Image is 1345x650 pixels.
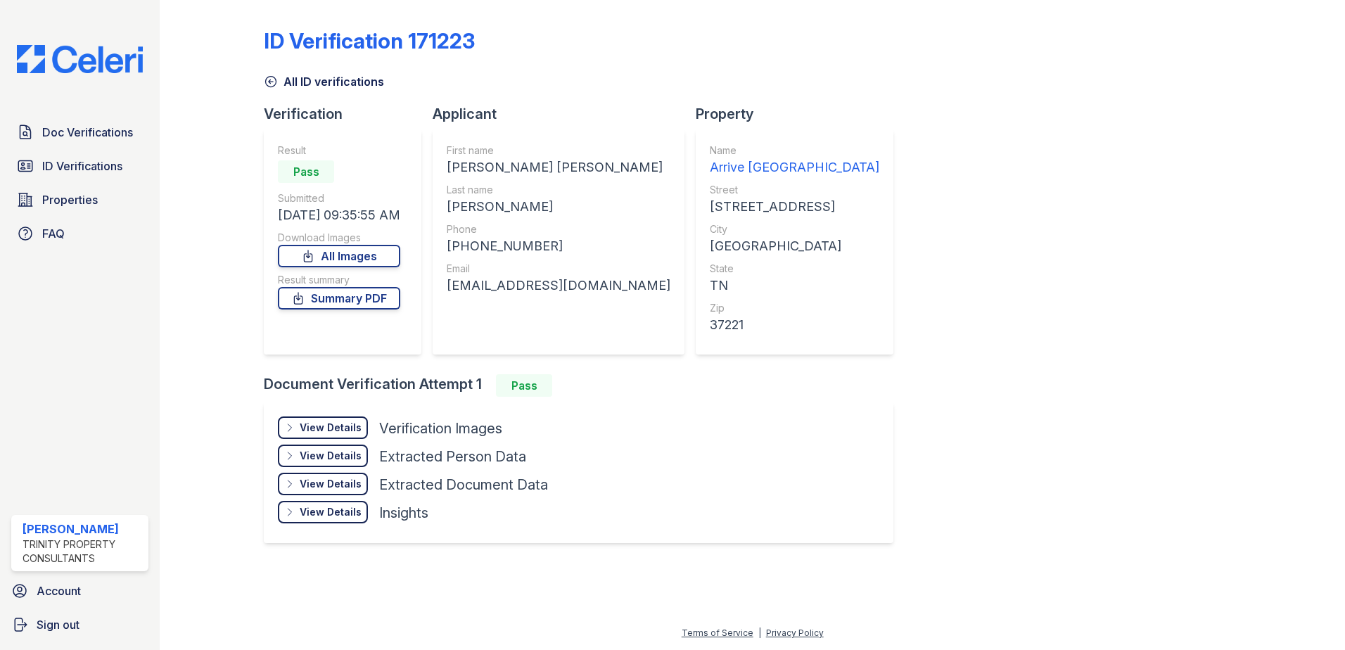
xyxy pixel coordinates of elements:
[710,301,879,315] div: Zip
[278,160,334,183] div: Pass
[710,144,879,177] a: Name Arrive [GEOGRAPHIC_DATA]
[11,186,148,214] a: Properties
[42,158,122,174] span: ID Verifications
[278,287,400,310] a: Summary PDF
[710,158,879,177] div: Arrive [GEOGRAPHIC_DATA]
[11,152,148,180] a: ID Verifications
[264,73,384,90] a: All ID verifications
[447,262,670,276] div: Email
[710,315,879,335] div: 37221
[710,197,879,217] div: [STREET_ADDRESS]
[379,475,548,495] div: Extracted Document Data
[264,28,475,53] div: ID Verification 171223
[758,627,761,638] div: |
[710,276,879,295] div: TN
[6,45,154,73] img: CE_Logo_Blue-a8612792a0a2168367f1c8372b55b34899dd931a85d93a1a3d3e32e68fde9ad4.png
[710,236,879,256] div: [GEOGRAPHIC_DATA]
[264,104,433,124] div: Verification
[379,447,526,466] div: Extracted Person Data
[447,158,670,177] div: [PERSON_NAME] [PERSON_NAME]
[696,104,905,124] div: Property
[496,374,552,397] div: Pass
[710,183,879,197] div: Street
[300,477,362,491] div: View Details
[278,144,400,158] div: Result
[682,627,753,638] a: Terms of Service
[300,449,362,463] div: View Details
[278,231,400,245] div: Download Images
[278,245,400,267] a: All Images
[6,577,154,605] a: Account
[42,225,65,242] span: FAQ
[710,144,879,158] div: Name
[447,144,670,158] div: First name
[37,582,81,599] span: Account
[37,616,79,633] span: Sign out
[300,421,362,435] div: View Details
[300,505,362,519] div: View Details
[278,273,400,287] div: Result summary
[766,627,824,638] a: Privacy Policy
[42,124,133,141] span: Doc Verifications
[23,537,143,566] div: Trinity Property Consultants
[710,262,879,276] div: State
[710,222,879,236] div: City
[278,191,400,205] div: Submitted
[11,219,148,248] a: FAQ
[379,503,428,523] div: Insights
[6,611,154,639] a: Sign out
[433,104,696,124] div: Applicant
[23,521,143,537] div: [PERSON_NAME]
[447,183,670,197] div: Last name
[447,236,670,256] div: [PHONE_NUMBER]
[379,419,502,438] div: Verification Images
[278,205,400,225] div: [DATE] 09:35:55 AM
[447,276,670,295] div: [EMAIL_ADDRESS][DOMAIN_NAME]
[447,222,670,236] div: Phone
[447,197,670,217] div: [PERSON_NAME]
[264,374,905,397] div: Document Verification Attempt 1
[11,118,148,146] a: Doc Verifications
[42,191,98,208] span: Properties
